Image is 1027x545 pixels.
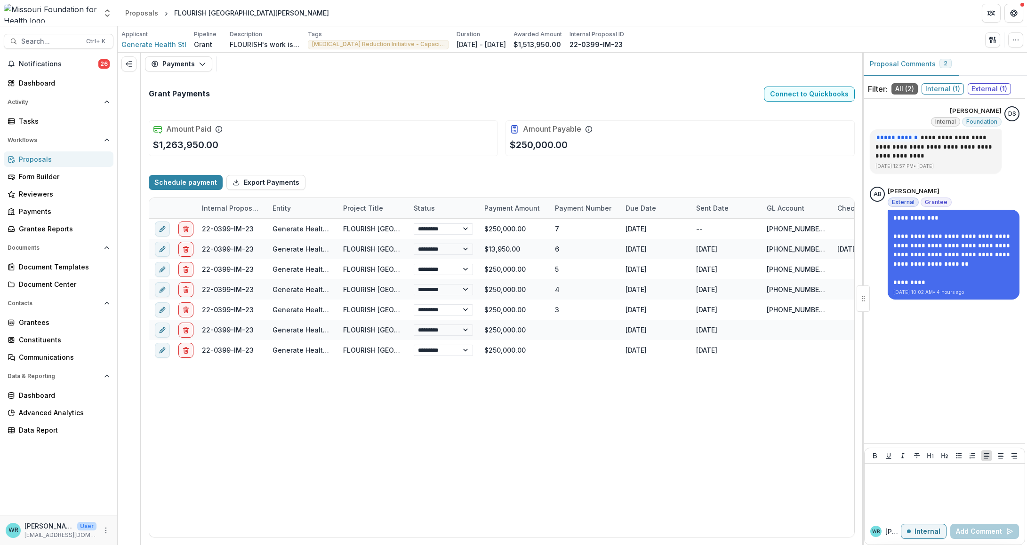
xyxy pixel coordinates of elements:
[273,225,337,233] a: Generate Health Stl
[230,39,300,49] p: FLOURISH's work is making a difference but solving racial disparities is neither simple nor strai...
[178,241,193,256] button: delete
[1009,450,1020,461] button: Align Right
[767,244,826,254] div: [PHONE_NUMBER] Grants
[230,30,262,39] p: Description
[555,244,559,254] div: 6
[875,163,996,170] p: [DATE] 12:57 PM • [DATE]
[981,450,992,461] button: Align Left
[888,187,939,196] p: [PERSON_NAME]
[19,224,106,234] div: Grantee Reports
[967,450,978,461] button: Ordered List
[121,56,136,71] button: Expand left
[555,305,559,315] div: 3
[479,259,549,279] div: $250,000.00
[479,203,546,213] div: Payment Amount
[620,198,690,218] div: Due Date
[8,245,100,251] span: Documents
[84,36,107,47] div: Ctrl + K
[408,203,441,213] div: Status
[832,198,902,218] div: Check Run Date
[155,261,170,276] button: edit
[194,30,217,39] p: Pipeline
[555,264,559,274] div: 5
[155,282,170,297] button: edit
[153,138,218,152] p: $1,263,950.00
[549,198,620,218] div: Payment Number
[19,352,106,362] div: Communications
[308,30,322,39] p: Tags
[4,113,113,129] a: Tasks
[767,224,826,234] div: [PHONE_NUMBER] Grants
[312,41,445,47] span: [MEDICAL_DATA] Reduction Initiative - Capacity Building
[620,239,690,259] div: [DATE]
[77,522,96,530] p: User
[891,83,918,95] span: All ( 2 )
[19,189,106,199] div: Reviewers
[1004,4,1023,23] button: Get Help
[125,8,158,18] div: Proposals
[4,169,113,184] a: Form Builder
[196,198,267,218] div: Internal Proposal ID
[620,279,690,300] div: [DATE]
[8,373,100,379] span: Data & Reporting
[174,8,329,18] div: FLOURISH [GEOGRAPHIC_DATA][PERSON_NAME]
[202,345,254,355] div: 22-0399-IM-23
[915,528,940,536] p: Internal
[178,302,193,317] button: delete
[267,198,337,218] div: Entity
[897,450,908,461] button: Italicize
[166,125,211,134] h2: Amount Paid
[19,172,106,182] div: Form Builder
[408,198,479,218] div: Status
[4,221,113,237] a: Grantee Reports
[862,53,959,76] button: Proposal Comments
[950,524,1019,539] button: Add Comment
[767,284,826,294] div: [PHONE_NUMBER] Grants
[457,30,480,39] p: Duration
[620,300,690,320] div: [DATE]
[4,95,113,110] button: Open Activity
[4,4,97,23] img: Missouri Foundation for Health logo
[620,219,690,239] div: [DATE]
[343,285,498,293] a: FLOURISH [GEOGRAPHIC_DATA][PERSON_NAME]
[24,521,73,531] p: [PERSON_NAME]
[343,245,498,253] a: FLOURISH [GEOGRAPHIC_DATA][PERSON_NAME]
[690,340,761,360] div: [DATE]
[4,315,113,330] a: Grantees
[767,264,826,274] div: [PHONE_NUMBER] Grants
[21,38,80,46] span: Search...
[19,408,106,418] div: Advanced Analytics
[155,342,170,357] button: edit
[4,369,113,384] button: Open Data & Reporting
[337,203,389,213] div: Project Title
[4,151,113,167] a: Proposals
[868,83,888,95] p: Filter:
[479,219,549,239] div: $250,000.00
[555,224,559,234] div: 7
[202,224,254,234] div: 22-0399-IM-23
[155,241,170,256] button: edit
[901,524,947,539] button: Internal
[4,387,113,403] a: Dashboard
[4,56,113,71] button: Notifications26
[892,199,915,205] span: External
[935,118,956,125] span: Internal
[343,326,498,334] a: FLOURISH [GEOGRAPHIC_DATA][PERSON_NAME]
[479,340,549,360] div: $250,000.00
[950,106,1002,116] p: [PERSON_NAME]
[337,198,408,218] div: Project Title
[155,221,170,236] button: edit
[202,284,254,294] div: 22-0399-IM-23
[968,83,1011,95] span: External ( 1 )
[121,39,186,49] span: Generate Health Stl
[155,322,170,337] button: edit
[149,175,223,190] button: Schedule payment
[4,186,113,202] a: Reviewers
[479,300,549,320] div: $250,000.00
[4,133,113,148] button: Open Workflows
[202,325,254,335] div: 22-0399-IM-23
[19,425,106,435] div: Data Report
